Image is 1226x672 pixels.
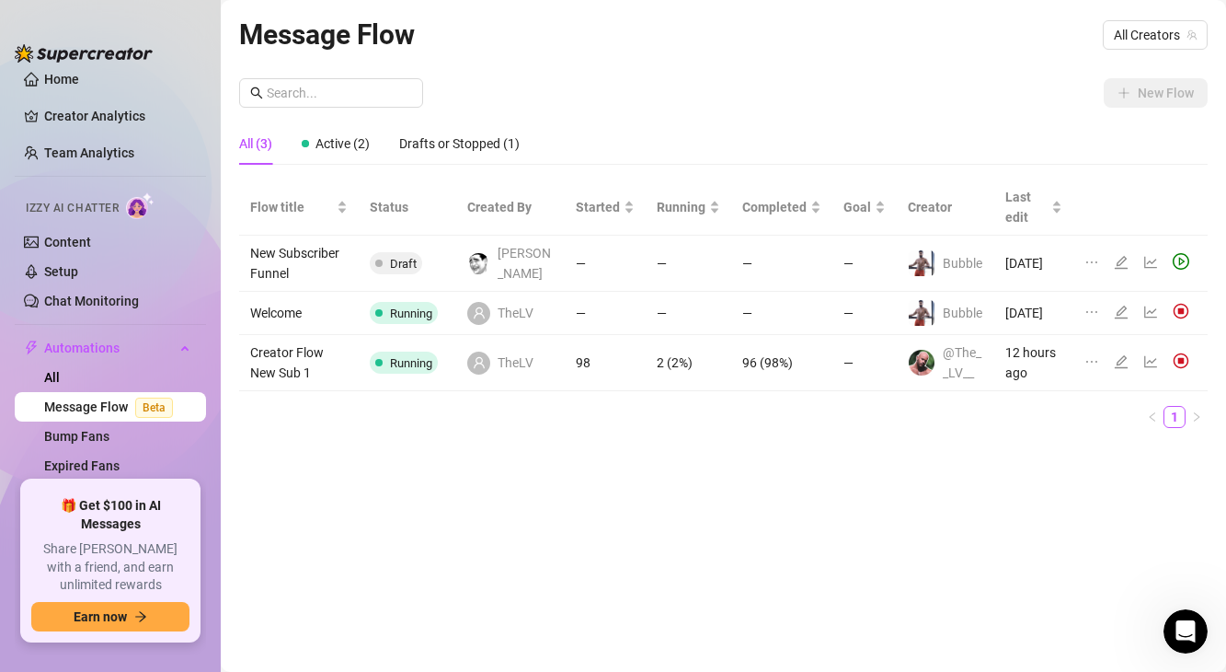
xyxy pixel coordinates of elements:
[731,180,832,236] th: Completed
[565,236,646,292] td: —
[731,292,832,335] td: —
[15,44,153,63] img: logo-BBDzfeDw.svg
[44,370,60,385] a: All
[390,307,432,320] span: Running
[74,609,127,624] span: Earn now
[239,133,272,154] div: All (3)
[832,292,897,335] td: —
[1147,411,1158,423] span: left
[646,236,731,292] td: —
[943,345,981,380] span: @The__LV__
[832,236,897,292] td: —
[646,292,731,335] td: —
[473,356,486,369] span: user
[1143,354,1158,369] span: line-chart
[1163,609,1208,654] iframe: Intercom live chat
[1141,406,1163,428] li: Previous Page
[909,300,934,326] img: Bubble
[399,133,520,154] div: Drafts or Stopped (1)
[31,540,189,595] span: Share [PERSON_NAME] with a friend, and earn unlimited rewards
[909,250,934,276] img: Bubble
[646,180,731,236] th: Running
[1104,78,1208,108] button: New Flow
[390,257,417,271] span: Draft
[44,400,180,414] a: Message FlowBeta
[657,197,705,217] span: Running
[239,13,415,56] article: Message Flow
[250,197,333,217] span: Flow title
[731,335,832,391] td: 96 (98%)
[1114,255,1129,270] span: edit
[1173,253,1189,270] span: play-circle
[44,458,120,473] a: Expired Fans
[24,341,39,355] span: thunderbolt
[267,83,412,103] input: Search...
[44,333,175,363] span: Automations
[12,7,47,42] button: go back
[1114,305,1129,319] span: edit
[239,292,359,335] td: Welcome
[134,610,147,623] span: arrow-right
[218,481,245,518] span: 😃
[44,264,78,279] a: Setup
[250,87,263,99] span: search
[742,197,807,217] span: Completed
[576,197,620,217] span: Started
[31,497,189,533] span: 🎁 Get $100 in AI Messages
[1163,406,1186,428] li: 1
[26,200,119,217] span: Izzy AI Chatter
[565,335,646,391] td: 98
[1114,21,1197,49] span: All Creators
[1005,187,1048,227] span: Last edit
[315,136,370,151] span: Active (2)
[832,335,897,391] td: —
[1186,29,1197,41] span: team
[122,481,149,518] span: 😞
[239,335,359,391] td: Creator Flow New Sub 1
[1141,406,1163,428] button: left
[473,307,486,319] span: user
[44,294,139,308] a: Chat Monitoring
[112,481,160,518] span: disappointed reaction
[1173,353,1189,369] img: svg%3e
[843,197,871,217] span: Goal
[731,236,832,292] td: —
[44,72,79,87] a: Home
[160,481,208,518] span: neutral face reaction
[994,236,1073,292] td: [DATE]
[126,192,155,219] img: AI Chatter
[1143,305,1158,319] span: line-chart
[1084,305,1099,319] span: ellipsis
[994,180,1073,236] th: Last edit
[359,180,456,236] th: Status
[44,145,134,160] a: Team Analytics
[1164,407,1185,427] a: 1
[1186,406,1208,428] li: Next Page
[239,236,359,292] td: New Subscriber Funnel
[565,292,646,335] td: —
[1114,354,1129,369] span: edit
[170,481,197,518] span: 😐
[44,429,109,444] a: Bump Fans
[44,235,91,249] a: Content
[135,398,173,418] span: Beta
[110,541,258,556] a: Open in help center
[994,292,1073,335] td: [DATE]
[943,256,982,271] span: Bubble
[909,350,934,376] img: @The__LV__
[1173,303,1189,319] img: svg%3e
[1084,255,1099,270] span: ellipsis
[1143,255,1158,270] span: line-chart
[323,7,356,41] div: Close
[208,481,256,518] span: smiley reaction
[498,353,533,373] span: TheLV
[22,463,346,483] div: Did this answer your question?
[456,180,565,236] th: Created By
[1191,411,1202,423] span: right
[31,602,189,631] button: Earn nowarrow-right
[239,180,359,236] th: Flow title
[468,253,489,274] img: João Vitor Vieira de Souza
[288,7,323,42] button: Expand window
[498,303,533,323] span: TheLV
[565,180,646,236] th: Started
